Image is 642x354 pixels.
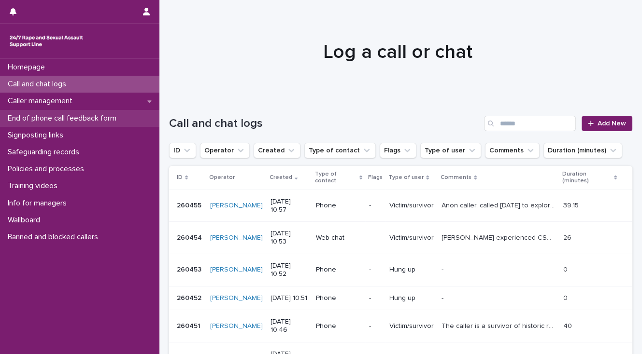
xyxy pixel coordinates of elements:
button: Flags [380,143,416,158]
p: 0 [563,292,569,302]
a: [PERSON_NAME] [210,322,263,330]
a: [PERSON_NAME] [210,202,263,210]
p: - [369,322,382,330]
p: Caller management [4,96,80,106]
a: [PERSON_NAME] [210,266,263,274]
p: Phone [316,322,361,330]
p: - [442,264,445,274]
p: Comments [441,172,471,183]
p: 260455 [177,200,203,210]
p: Hung up [389,294,434,302]
p: Victim/survivor [389,202,434,210]
p: Hung up [389,266,434,274]
p: Phone [316,266,361,274]
p: [DATE] 10:51 [271,294,308,302]
p: Phone [316,294,361,302]
p: Wallboard [4,216,48,225]
tr: 260452260452 [PERSON_NAME] [DATE] 10:51Phone-Hung up-- 00 [169,286,632,310]
a: Add New [582,116,632,131]
p: 0 [563,264,569,274]
button: Duration (minutes) [543,143,622,158]
p: End of phone call feedback form [4,114,124,123]
p: [DATE] 10:57 [271,198,308,214]
p: Abigail experienced CSA by grandad. Explored conflicting feelings, self-care and counselling. Sig... [442,232,557,242]
p: Safeguarding records [4,148,87,157]
p: [DATE] 10:46 [271,318,308,334]
p: Duration (minutes) [562,169,611,187]
p: 260452 [177,292,203,302]
p: Training videos [4,181,65,191]
p: [DATE] 10:52 [271,262,308,278]
p: Type of user [388,172,424,183]
button: Type of user [420,143,481,158]
button: Created [254,143,300,158]
h1: Log a call or chat [169,41,627,64]
p: [DATE] 10:53 [271,230,308,246]
input: Search [484,116,576,131]
p: Victim/survivor [389,234,434,242]
p: 26 [563,232,573,242]
tr: 260453260453 [PERSON_NAME] [DATE] 10:52Phone-Hung up-- 00 [169,254,632,286]
p: Banned and blocked callers [4,232,106,242]
p: Policies and processes [4,164,92,174]
p: Web chat [316,234,361,242]
p: Operator [209,172,235,183]
a: [PERSON_NAME] [210,294,263,302]
p: 260453 [177,264,203,274]
p: Anon caller, called today to explore emotions and feelings around current life events. Operator p... [442,200,557,210]
h1: Call and chat logs [169,117,480,131]
p: Victim/survivor [389,322,434,330]
p: 260454 [177,232,204,242]
button: Operator [200,143,250,158]
p: - [369,202,382,210]
p: 40 [563,320,573,330]
tr: 260455260455 [PERSON_NAME] [DATE] 10:57Phone-Victim/survivorAnon caller, called [DATE] to explore... [169,190,632,222]
img: rhQMoQhaT3yELyF149Cw [8,31,85,51]
p: 260451 [177,320,202,330]
span: Add New [598,120,626,127]
p: - [442,292,445,302]
tr: 260451260451 [PERSON_NAME] [DATE] 10:46Phone-Victim/survivorThe caller is a survivor of historic ... [169,310,632,342]
p: The caller is a survivor of historic rape by an undisclosed perpetrator. She was in a flashback f... [442,320,557,330]
p: 39.15 [563,200,580,210]
p: - [369,266,382,274]
p: Info for managers [4,199,74,208]
button: ID [169,143,196,158]
p: Signposting links [4,131,71,140]
p: Homepage [4,63,53,72]
p: ID [177,172,183,183]
p: Flags [368,172,383,183]
p: Created [270,172,292,183]
p: Type of contact [315,169,357,187]
tr: 260454260454 [PERSON_NAME] [DATE] 10:53Web chat-Victim/survivor[PERSON_NAME] experienced CSA by g... [169,222,632,254]
p: Phone [316,202,361,210]
button: Comments [485,143,540,158]
p: Call and chat logs [4,80,74,89]
button: Type of contact [304,143,376,158]
p: - [369,234,382,242]
a: [PERSON_NAME] [210,234,263,242]
p: - [369,294,382,302]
